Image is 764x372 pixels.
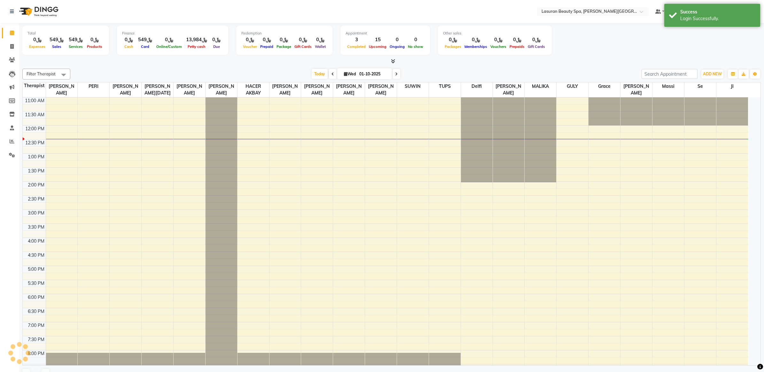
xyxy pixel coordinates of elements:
[701,70,723,79] button: ADD NEW
[123,44,135,49] span: Cash
[67,44,84,49] span: Services
[183,36,210,43] div: ﷼13,984
[680,9,755,15] div: Success
[139,44,151,49] span: Card
[684,82,716,90] span: se
[293,44,313,49] span: Gift Cards
[489,36,508,43] div: ﷼0
[508,44,526,49] span: Prepaids
[85,44,104,49] span: Products
[275,36,293,43] div: ﷼0
[259,36,275,43] div: ﷼0
[27,252,46,259] div: 4:30 PM
[24,97,46,104] div: 11:00 AM
[620,82,652,97] span: [PERSON_NAME]
[241,36,259,43] div: ﷼0
[367,36,388,43] div: 15
[27,36,47,43] div: ﷼0
[174,82,205,97] span: [PERSON_NAME]
[406,36,425,43] div: 0
[78,82,109,90] span: PERI
[23,82,46,89] div: Therapist
[443,36,463,43] div: ﷼0
[716,82,748,90] span: Ji
[489,44,508,49] span: Vouchers
[388,36,406,43] div: 0
[312,69,328,79] span: Today
[241,44,259,49] span: Voucher
[27,154,46,160] div: 1:00 PM
[443,44,463,49] span: Packages
[136,36,155,43] div: ﷼549
[313,44,327,49] span: Wallet
[27,168,46,174] div: 1:30 PM
[85,36,104,43] div: ﷼0
[27,31,104,36] div: Total
[122,36,136,43] div: ﷼0
[27,238,46,245] div: 4:00 PM
[142,82,173,97] span: [PERSON_NAME][DATE]
[212,44,222,49] span: Due
[66,36,85,43] div: ﷼549
[493,82,525,97] span: [PERSON_NAME]
[46,82,78,97] span: [PERSON_NAME]
[27,71,56,76] span: Filter Therapist
[47,36,66,43] div: ﷼549
[27,364,46,371] div: 8:30 PM
[680,15,755,22] div: Login Successfully.
[461,82,493,90] span: Delfi
[463,36,489,43] div: ﷼0
[357,69,389,79] input: 2025-10-01
[16,3,60,20] img: logo
[186,44,207,49] span: Petty cash
[508,36,526,43] div: ﷼0
[155,44,183,49] span: Online/Custom
[27,322,46,329] div: 7:00 PM
[346,36,367,43] div: 3
[388,44,406,49] span: Ongoing
[27,196,46,202] div: 2:30 PM
[275,44,293,49] span: Package
[27,280,46,287] div: 5:30 PM
[557,82,588,90] span: GULY
[27,336,46,343] div: 7:30 PM
[525,82,556,90] span: MALIKA
[652,82,684,90] span: massi
[27,210,46,216] div: 3:00 PM
[703,72,722,76] span: ADD NEW
[27,350,46,357] div: 8:00 PM
[210,36,223,43] div: ﷼0
[241,31,327,36] div: Redemption
[110,82,141,97] span: [PERSON_NAME]
[526,36,547,43] div: ﷼0
[27,266,46,273] div: 5:00 PM
[206,82,237,97] span: [PERSON_NAME]
[367,44,388,49] span: Upcoming
[122,31,223,36] div: Finance
[259,44,275,49] span: Prepaid
[24,140,46,146] div: 12:30 PM
[463,44,489,49] span: Memberships
[642,69,698,79] input: Search Appointment
[293,36,313,43] div: ﷼0
[406,44,425,49] span: No show
[27,44,47,49] span: Expenses
[397,82,429,90] span: SUWIN
[333,82,365,97] span: [PERSON_NAME]
[443,31,547,36] div: Other sales
[589,82,620,90] span: Grace
[27,224,46,231] div: 3:30 PM
[27,294,46,301] div: 6:00 PM
[365,82,397,97] span: [PERSON_NAME]
[24,111,46,118] div: 11:30 AM
[429,82,461,90] span: TUPS
[155,36,183,43] div: ﷼0
[269,82,301,97] span: [PERSON_NAME]
[526,44,547,49] span: Gift Cards
[346,44,367,49] span: Completed
[238,82,269,97] span: HACER AKBAY
[24,125,46,132] div: 12:00 PM
[346,31,425,36] div: Appointment
[301,82,333,97] span: [PERSON_NAME]
[27,308,46,315] div: 6:30 PM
